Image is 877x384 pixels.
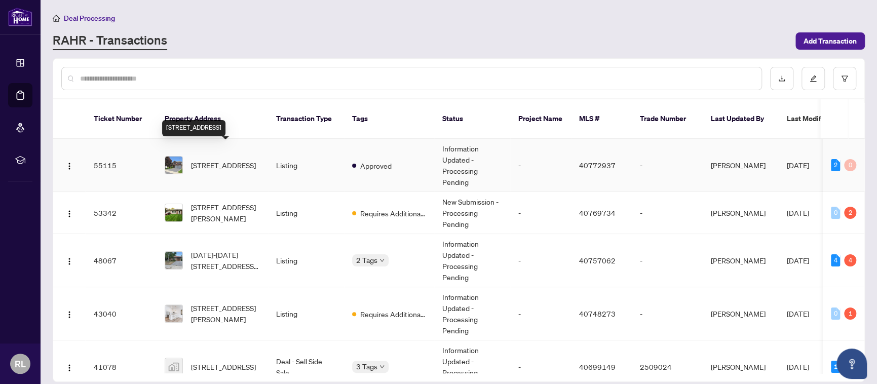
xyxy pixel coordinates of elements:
td: - [510,287,571,340]
th: Project Name [510,99,571,139]
td: 53342 [86,192,157,234]
td: Listing [268,192,344,234]
div: [STREET_ADDRESS] [162,120,225,136]
td: Information Updated - Processing Pending [434,234,510,287]
img: Logo [65,162,73,170]
span: [DATE]-[DATE][STREET_ADDRESS][PERSON_NAME] [191,249,260,272]
button: Logo [61,252,78,268]
button: Logo [61,305,78,322]
th: MLS # [571,99,632,139]
span: [STREET_ADDRESS][PERSON_NAME] [191,202,260,224]
th: Last Modified Date [779,99,870,139]
td: - [632,192,703,234]
span: 3 Tags [356,361,377,372]
button: edit [802,67,825,90]
span: Deal Processing [64,14,115,23]
td: 43040 [86,287,157,340]
span: 40748273 [579,309,616,318]
img: thumbnail-img [165,358,182,375]
span: [DATE] [787,208,809,217]
a: RAHR - Transactions [53,32,167,50]
th: Transaction Type [268,99,344,139]
td: - [510,139,571,192]
td: - [510,192,571,234]
div: 4 [844,254,856,266]
button: Logo [61,205,78,221]
span: 40757062 [579,256,616,265]
td: 55115 [86,139,157,192]
img: Logo [65,311,73,319]
td: Information Updated - Processing Pending [434,139,510,192]
td: - [632,234,703,287]
span: home [53,15,60,22]
div: 2 [844,207,856,219]
span: Approved [360,160,392,171]
img: thumbnail-img [165,252,182,269]
span: down [379,364,385,369]
span: [DATE] [787,362,809,371]
span: 40769734 [579,208,616,217]
td: 48067 [86,234,157,287]
span: 40772937 [579,161,616,170]
th: Status [434,99,510,139]
img: thumbnail-img [165,157,182,174]
img: Logo [65,364,73,372]
td: Listing [268,234,344,287]
span: Add Transaction [804,33,857,49]
div: 0 [831,308,840,320]
img: Logo [65,257,73,265]
button: download [770,67,793,90]
button: Logo [61,359,78,375]
img: thumbnail-img [165,204,182,221]
div: 0 [844,159,856,171]
span: down [379,258,385,263]
span: [DATE] [787,161,809,170]
span: Requires Additional Docs [360,309,426,320]
th: Ticket Number [86,99,157,139]
td: - [632,139,703,192]
td: [PERSON_NAME] [703,192,779,234]
button: Add Transaction [795,32,865,50]
th: Tags [344,99,434,139]
td: Listing [268,287,344,340]
td: - [632,287,703,340]
button: Logo [61,157,78,173]
span: 40699149 [579,362,616,371]
span: [STREET_ADDRESS] [191,361,256,372]
span: 2 Tags [356,254,377,266]
td: [PERSON_NAME] [703,139,779,192]
span: Last Modified Date [787,113,849,124]
td: Listing [268,139,344,192]
span: [STREET_ADDRESS] [191,160,256,171]
span: edit [810,75,817,82]
td: - [510,234,571,287]
th: Trade Number [632,99,703,139]
span: download [778,75,785,82]
span: [DATE] [787,256,809,265]
div: 4 [831,254,840,266]
span: filter [841,75,848,82]
div: 1 [831,361,840,373]
img: thumbnail-img [165,305,182,322]
td: Information Updated - Processing Pending [434,287,510,340]
img: logo [8,8,32,26]
th: Property Address [157,99,268,139]
div: 2 [831,159,840,171]
td: [PERSON_NAME] [703,234,779,287]
span: [STREET_ADDRESS][PERSON_NAME] [191,302,260,325]
button: filter [833,67,856,90]
div: 1 [844,308,856,320]
td: New Submission - Processing Pending [434,192,510,234]
span: Requires Additional Docs [360,208,426,219]
td: [PERSON_NAME] [703,287,779,340]
span: [DATE] [787,309,809,318]
th: Last Updated By [703,99,779,139]
div: 0 [831,207,840,219]
button: Open asap [836,349,867,379]
img: Logo [65,210,73,218]
span: RL [15,357,26,371]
